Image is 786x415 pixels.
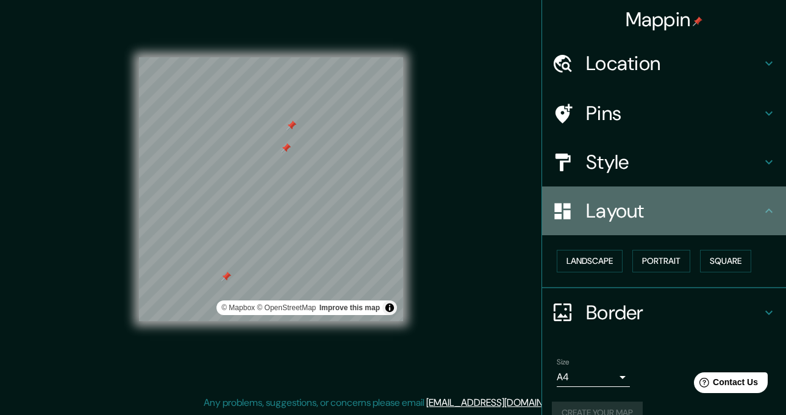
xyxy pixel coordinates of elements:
a: OpenStreetMap [257,303,316,312]
h4: Mappin [626,7,703,32]
div: Pins [542,89,786,138]
div: Border [542,288,786,337]
a: Mapbox [221,303,255,312]
img: pin-icon.png [693,16,702,26]
h4: Style [586,150,762,174]
h4: Layout [586,199,762,223]
div: Layout [542,186,786,235]
h4: Location [586,51,762,76]
a: [EMAIL_ADDRESS][DOMAIN_NAME] [426,396,577,409]
canvas: Map [139,57,403,321]
p: Any problems, suggestions, or concerns please email . [204,395,579,410]
button: Toggle attribution [382,300,397,315]
div: Location [542,39,786,88]
h4: Pins [586,101,762,126]
label: Size [557,356,570,367]
button: Square [700,250,751,272]
button: Portrait [632,250,690,272]
h4: Border [586,300,762,325]
button: Landscape [557,250,623,272]
div: Style [542,138,786,186]
a: Map feedback [320,303,380,312]
iframe: Help widget launcher [677,367,773,402]
div: A4 [557,367,630,387]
